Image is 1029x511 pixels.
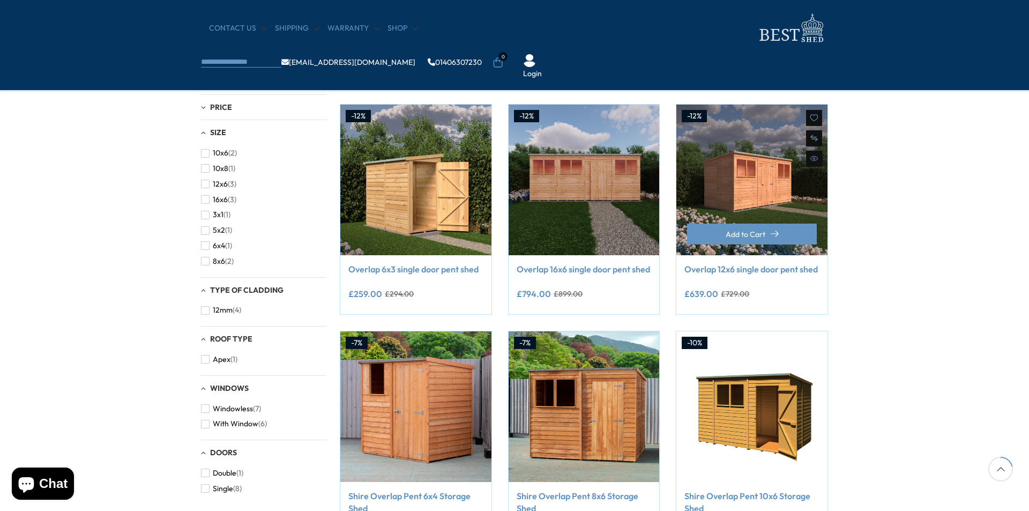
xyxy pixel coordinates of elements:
img: Shire Overlap Pent 10x6 Storage Shed - Best Shed [676,331,827,483]
button: Double [201,465,243,481]
span: Doors [210,448,237,457]
button: 6x4 [201,238,232,254]
span: Windows [210,383,249,393]
a: 0 [493,57,503,68]
span: 0 [498,52,508,61]
span: 12x6 [213,180,228,189]
button: Add to Cart [687,224,817,245]
span: Double [213,469,236,478]
span: (8) [233,484,242,493]
del: £729.00 [721,290,749,298]
span: Apex [213,355,230,364]
span: 3x1 [213,210,223,219]
img: Shire Overlap Pent 8x6 Storage Shed - Best Shed [509,331,660,483]
a: CONTACT US [209,23,267,34]
div: -7% [346,337,368,350]
span: (1) [225,226,232,235]
button: With Window [201,416,267,432]
a: Shipping [275,23,319,34]
span: 8x6 [213,257,225,266]
del: £294.00 [385,290,414,298]
ins: £639.00 [684,290,718,298]
button: 5x2 [201,223,232,238]
span: Price [210,102,232,112]
ins: £259.00 [348,290,382,298]
div: -12% [346,110,371,123]
button: Single [201,481,242,497]
button: 8x6 [201,254,234,269]
div: -12% [514,110,539,123]
a: Overlap 16x6 single door pent shed [517,263,652,275]
span: Type of Cladding [210,285,284,295]
div: -7% [514,337,536,350]
button: Apex [201,352,237,367]
del: £899.00 [554,290,583,298]
a: Overlap 12x6 single door pent shed [684,263,819,275]
inbox-online-store-chat: Shopify online store chat [9,468,77,502]
button: 16x6 [201,192,236,208]
span: 10x6 [213,149,228,158]
span: Single [213,484,233,493]
img: User Icon [523,54,536,67]
span: 12mm [213,306,233,315]
button: 12x6 [201,176,236,192]
span: (1) [230,355,237,364]
a: [EMAIL_ADDRESS][DOMAIN_NAME] [281,58,415,66]
span: Size [210,128,226,137]
img: logo [753,11,828,46]
span: (1) [225,241,232,250]
span: 16x6 [213,195,228,204]
span: (7) [253,404,261,413]
span: (6) [258,419,267,428]
button: 12mm [201,302,241,318]
span: 6x4 [213,241,225,250]
span: (1) [223,210,230,219]
span: (1) [228,164,235,173]
a: Overlap 6x3 single door pent shed [348,263,483,275]
a: Login [523,69,542,79]
span: 5x2 [213,226,225,235]
span: Add to Cart [726,231,765,238]
button: 10x6 [201,145,237,161]
button: 3x1 [201,207,230,223]
a: 01406307230 [428,58,482,66]
span: (1) [236,469,243,478]
ins: £794.00 [517,290,551,298]
span: Roof Type [210,334,252,344]
span: (4) [233,306,241,315]
div: -12% [682,110,707,123]
span: (2) [228,149,237,158]
span: (3) [228,180,236,189]
button: 10x8 [201,161,235,176]
span: (2) [225,257,234,266]
a: Shop [387,23,418,34]
span: (3) [228,195,236,204]
span: 10x8 [213,164,228,173]
span: With Window [213,419,258,428]
div: -10% [682,337,707,350]
span: Windowless [213,404,253,413]
img: Shire Overlap Pent 6x4 Storage Shed - Best Shed [340,331,491,483]
a: Warranty [327,23,379,34]
button: Windowless [201,401,261,417]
